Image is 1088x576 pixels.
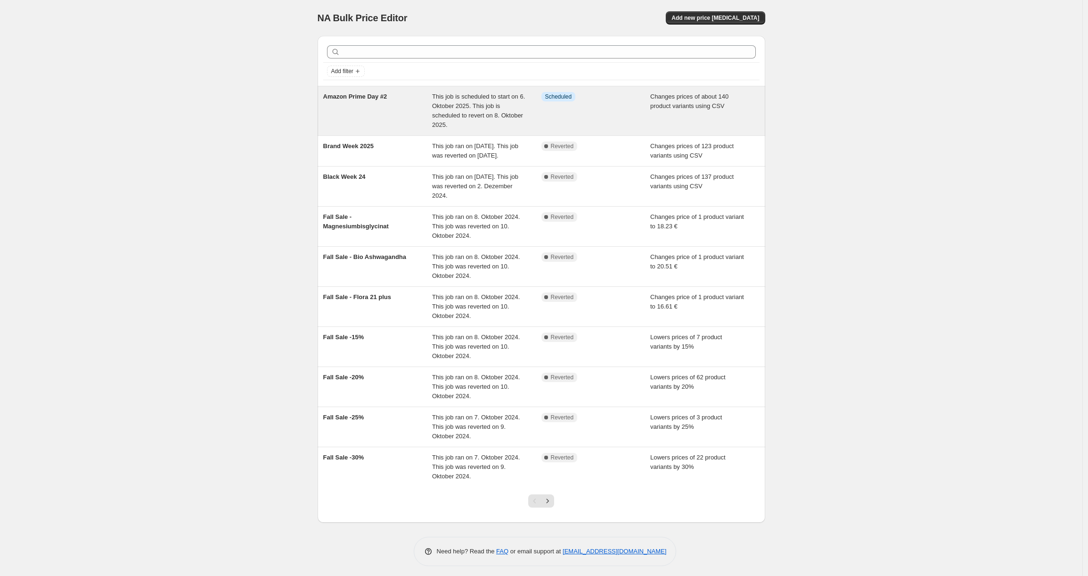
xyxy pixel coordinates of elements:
span: Reverted [551,374,574,381]
span: This job ran on [DATE]. This job was reverted on [DATE]. [432,142,518,159]
span: Lowers prices of 22 product variants by 30% [650,454,726,470]
span: Fall Sale - Flora 21 plus [323,293,392,301]
span: Reverted [551,173,574,181]
span: Reverted [551,253,574,261]
nav: Pagination [528,494,554,508]
span: Lowers prices of 62 product variants by 20% [650,374,726,390]
span: Fall Sale -30% [323,454,364,461]
span: Reverted [551,334,574,341]
span: Fall Sale -20% [323,374,364,381]
span: This job ran on 8. Oktober 2024. This job was reverted on 10. Oktober 2024. [432,253,520,279]
a: [EMAIL_ADDRESS][DOMAIN_NAME] [563,548,666,555]
span: Changes price of 1 product variant to 20.51 € [650,253,744,270]
button: Add filter [327,66,365,77]
span: This job ran on 7. Oktober 2024. This job was reverted on 9. Oktober 2024. [432,414,520,440]
button: Add new price [MEDICAL_DATA] [666,11,765,25]
span: Reverted [551,213,574,221]
span: Changes prices of 137 product variants using CSV [650,173,734,190]
span: Amazon Prime Day #2 [323,93,387,100]
span: Changes prices of 123 product variants using CSV [650,142,734,159]
span: Scheduled [545,93,572,100]
span: Fall Sale -15% [323,334,364,341]
span: Lowers prices of 3 product variants by 25% [650,414,722,430]
span: This job ran on 8. Oktober 2024. This job was reverted on 10. Oktober 2024. [432,213,520,239]
span: Add filter [331,67,353,75]
span: This job ran on 8. Oktober 2024. This job was reverted on 10. Oktober 2024. [432,334,520,359]
span: Fall Sale - Magnesiumbisglycinat [323,213,389,230]
span: This job is scheduled to start on 6. Oktober 2025. This job is scheduled to revert on 8. Oktober ... [432,93,525,128]
button: Next [541,494,554,508]
span: This job ran on [DATE]. This job was reverted on 2. Dezember 2024. [432,173,518,199]
span: Black Week 24 [323,173,366,180]
span: Need help? Read the [437,548,497,555]
span: Reverted [551,293,574,301]
span: This job ran on 7. Oktober 2024. This job was reverted on 9. Oktober 2024. [432,454,520,480]
span: NA Bulk Price Editor [318,13,408,23]
span: Fall Sale -25% [323,414,364,421]
span: Reverted [551,414,574,421]
a: FAQ [496,548,508,555]
span: Fall Sale - Bio Ashwagandha [323,253,407,260]
span: This job ran on 8. Oktober 2024. This job was reverted on 10. Oktober 2024. [432,374,520,400]
span: Lowers prices of 7 product variants by 15% [650,334,722,350]
span: Add new price [MEDICAL_DATA] [671,14,759,22]
span: Reverted [551,454,574,461]
span: Brand Week 2025 [323,142,374,150]
span: or email support at [508,548,563,555]
span: This job ran on 8. Oktober 2024. This job was reverted on 10. Oktober 2024. [432,293,520,319]
span: Changes price of 1 product variant to 16.61 € [650,293,744,310]
span: Changes price of 1 product variant to 18.23 € [650,213,744,230]
span: Reverted [551,142,574,150]
span: Changes prices of about 140 product variants using CSV [650,93,728,109]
